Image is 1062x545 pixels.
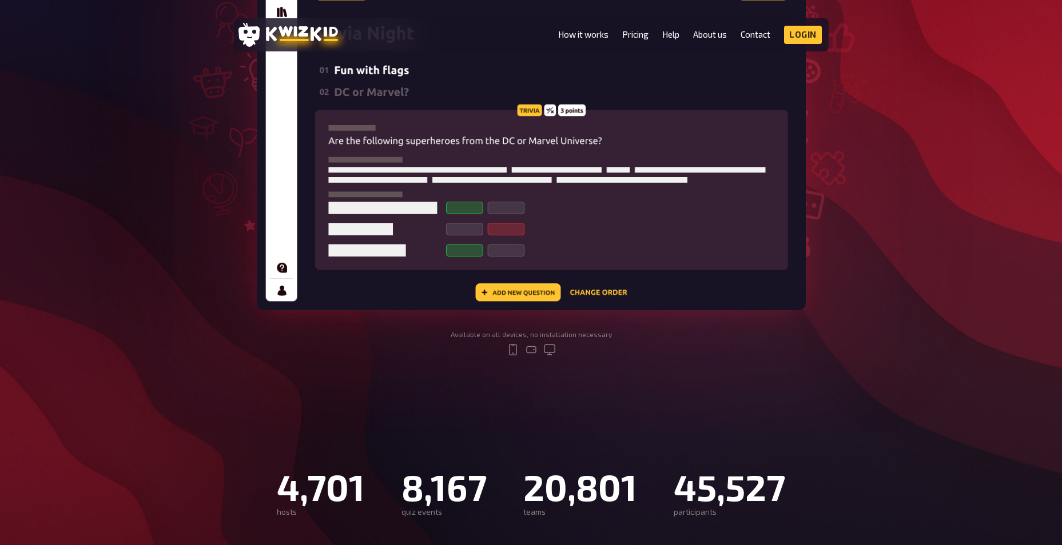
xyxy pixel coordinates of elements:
div: 20,801 [523,466,637,507]
div: 8,167 [401,466,487,507]
div: participants [674,508,785,517]
div: hosts [277,508,365,517]
a: How it works [558,30,608,39]
div: quiz events [401,508,487,517]
div: 45,527 [674,466,785,507]
a: Login [784,26,822,44]
svg: tablet [524,343,538,356]
div: teams [523,508,637,517]
svg: desktop [543,343,556,356]
a: About us [693,30,727,39]
div: Available on all devices, no installation necessary [451,331,612,339]
a: Pricing [622,30,649,39]
a: Help [662,30,679,39]
div: 4,701 [277,466,365,507]
a: Contact [741,30,770,39]
svg: mobile [506,343,520,356]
